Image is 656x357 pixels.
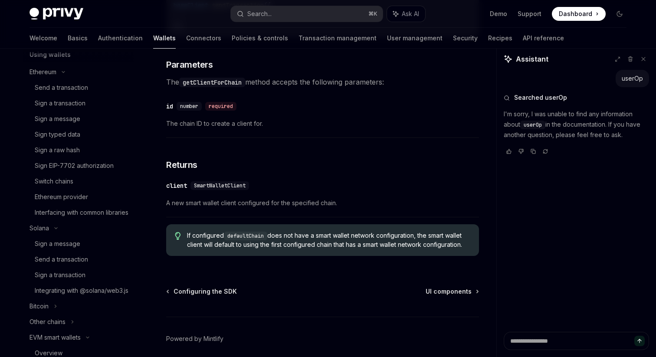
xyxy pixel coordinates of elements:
span: Searched userOp [514,93,567,102]
div: Sign a message [35,114,80,124]
span: Parameters [166,59,213,71]
span: Ask AI [402,10,419,18]
div: Send a transaction [35,82,88,93]
span: UI components [426,287,472,296]
span: Configuring the SDK [174,287,237,296]
a: Switch chains [23,174,134,189]
a: Recipes [488,28,512,49]
a: Powered by Mintlify [166,334,223,343]
div: Ethereum provider [35,192,88,202]
a: Basics [68,28,88,49]
a: API reference [523,28,564,49]
a: Sign a transaction [23,95,134,111]
a: Sign typed data [23,127,134,142]
div: Solana [30,223,49,233]
div: Interfacing with common libraries [35,207,128,218]
div: Sign a transaction [35,98,85,108]
button: Toggle dark mode [613,7,626,21]
a: Sign a message [23,111,134,127]
span: The chain ID to create a client for. [166,118,479,129]
div: Sign a transaction [35,270,85,280]
a: Sign a message [23,236,134,252]
span: ⌘ K [368,10,377,17]
p: I'm sorry, I was unable to find any information about in the documentation. If you have another q... [504,109,649,140]
div: Integrating with @solana/web3.js [35,285,128,296]
a: Send a transaction [23,252,134,267]
a: Sign a raw hash [23,142,134,158]
img: dark logo [30,8,83,20]
span: Returns [166,159,197,171]
span: number [180,103,198,110]
button: Search...⌘K [231,6,383,22]
button: Send message [634,336,645,346]
div: Sign a message [35,239,80,249]
a: Demo [490,10,507,18]
a: Sign EIP-7702 authorization [23,158,134,174]
a: Security [453,28,478,49]
div: userOp [622,74,643,83]
a: Connectors [186,28,221,49]
span: SmartWalletClient [194,182,246,189]
span: userOp [524,121,542,128]
a: Interfacing with common libraries [23,205,134,220]
a: Support [518,10,541,18]
a: Wallets [153,28,176,49]
span: If configured does not have a smart wallet network configuration, the smart wallet client will de... [187,231,470,249]
div: Switch chains [35,176,73,187]
span: The method accepts the following parameters: [166,76,479,88]
a: Integrating with @solana/web3.js [23,283,134,298]
a: Dashboard [552,7,606,21]
a: Configuring the SDK [167,287,237,296]
a: UI components [426,287,478,296]
div: Sign typed data [35,129,80,140]
div: Other chains [30,317,66,327]
code: defaultChain [224,232,267,240]
div: Send a transaction [35,254,88,265]
span: Dashboard [559,10,592,18]
div: Sign EIP-7702 authorization [35,160,114,171]
div: Sign a raw hash [35,145,80,155]
span: A new smart wallet client configured for the specified chain. [166,198,479,208]
a: Authentication [98,28,143,49]
a: Ethereum provider [23,189,134,205]
a: Send a transaction [23,80,134,95]
div: client [166,181,187,190]
div: EVM smart wallets [30,332,81,343]
div: Bitcoin [30,301,49,311]
div: Ethereum [30,67,56,77]
a: Sign a transaction [23,267,134,283]
a: User management [387,28,443,49]
span: Assistant [516,54,548,64]
svg: Tip [175,232,181,240]
div: required [205,102,236,111]
code: getClientForChain [179,78,245,87]
button: Ask AI [387,6,425,22]
a: Policies & controls [232,28,288,49]
a: Welcome [30,28,57,49]
div: Search... [247,9,272,19]
a: Transaction management [298,28,377,49]
div: id [166,102,173,111]
button: Searched userOp [504,93,649,102]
